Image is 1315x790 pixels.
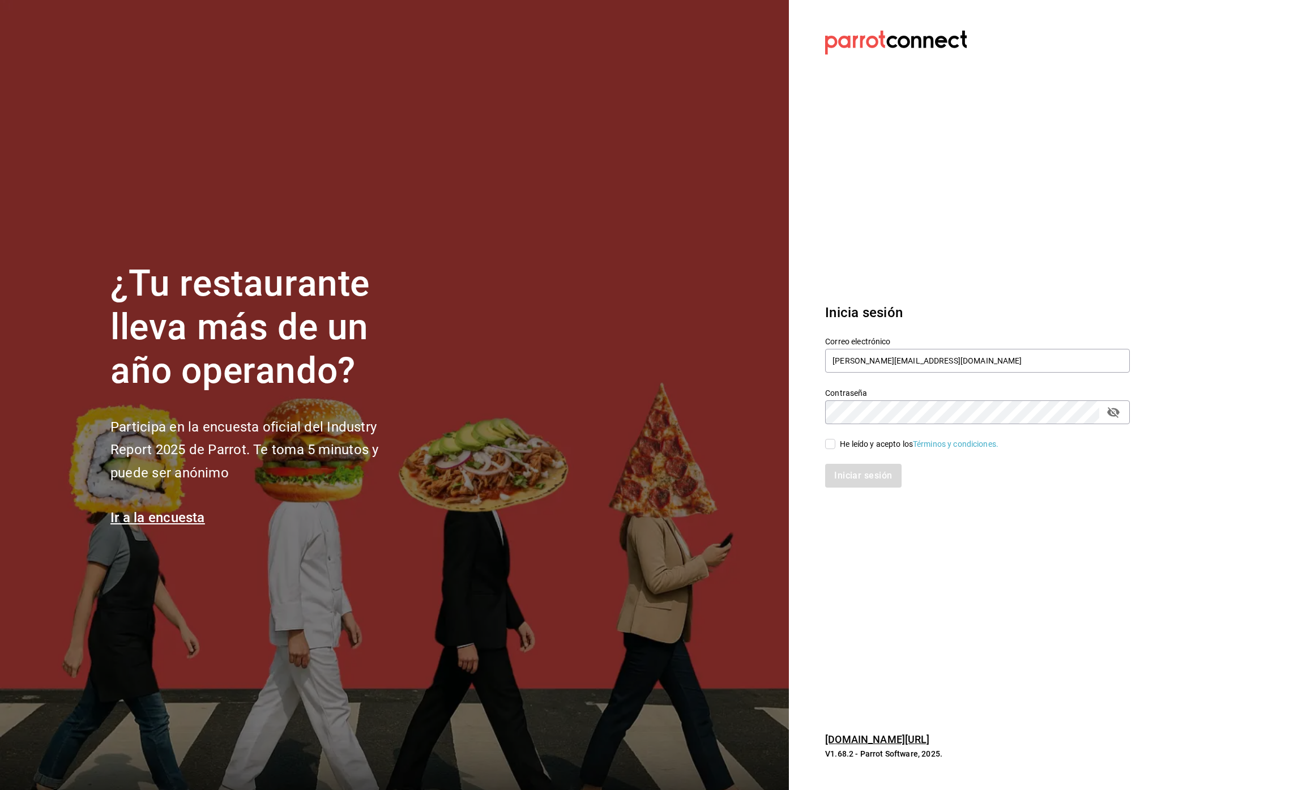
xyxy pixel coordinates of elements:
[825,389,1130,397] label: Contraseña
[840,438,998,450] div: He leído y acepto los
[110,510,205,526] a: Ir a la encuesta
[110,416,416,485] h2: Participa en la encuesta oficial del Industry Report 2025 de Parrot. Te toma 5 minutos y puede se...
[825,733,929,745] a: [DOMAIN_NAME][URL]
[913,439,998,449] a: Términos y condiciones.
[1104,403,1123,422] button: passwordField
[825,349,1130,373] input: Ingresa tu correo electrónico
[110,262,416,392] h1: ¿Tu restaurante lleva más de un año operando?
[825,748,1130,759] p: V1.68.2 - Parrot Software, 2025.
[825,302,1130,323] h3: Inicia sesión
[825,338,1130,345] label: Correo electrónico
